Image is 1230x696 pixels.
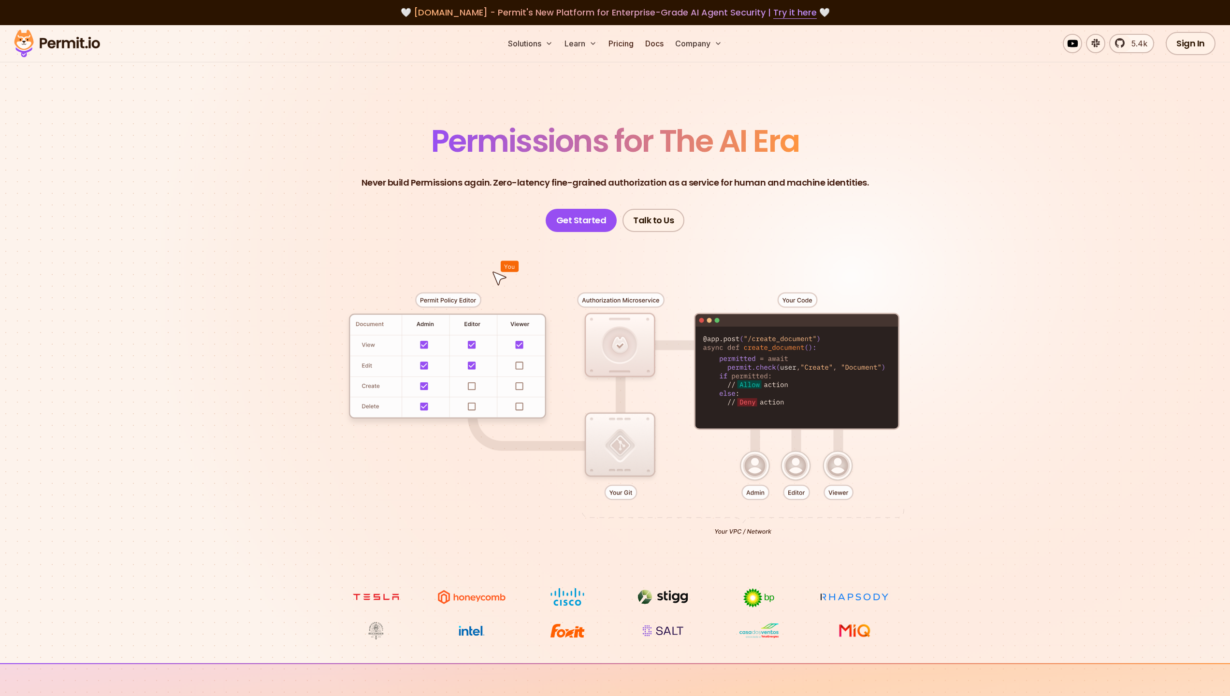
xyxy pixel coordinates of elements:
a: Talk to Us [622,209,684,232]
img: Rhapsody Health [818,588,891,606]
img: bp [723,588,795,608]
p: Never build Permissions again. Zero-latency fine-grained authorization as a service for human and... [362,176,869,189]
img: Cisco [531,588,604,606]
a: Sign In [1166,32,1216,55]
span: Permissions for The AI Era [431,119,799,162]
a: Docs [641,34,667,53]
img: Honeycomb [435,588,508,606]
img: Maricopa County Recorder\'s Office [340,622,412,640]
div: 🤍 🤍 [23,6,1207,19]
img: tesla [340,588,412,606]
span: [DOMAIN_NAME] - Permit's New Platform for Enterprise-Grade AI Agent Security | [414,6,817,18]
button: Company [671,34,726,53]
img: Casa dos Ventos [723,622,795,640]
a: Try it here [773,6,817,19]
img: salt [627,622,699,640]
a: Pricing [605,34,637,53]
img: Intel [435,622,508,640]
a: Get Started [546,209,617,232]
img: Foxit [531,622,604,640]
button: Solutions [504,34,557,53]
button: Learn [561,34,601,53]
a: 5.4k [1109,34,1154,53]
img: Stigg [627,588,699,606]
span: 5.4k [1126,38,1147,49]
img: Permit logo [10,27,104,60]
img: MIQ [822,623,887,639]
